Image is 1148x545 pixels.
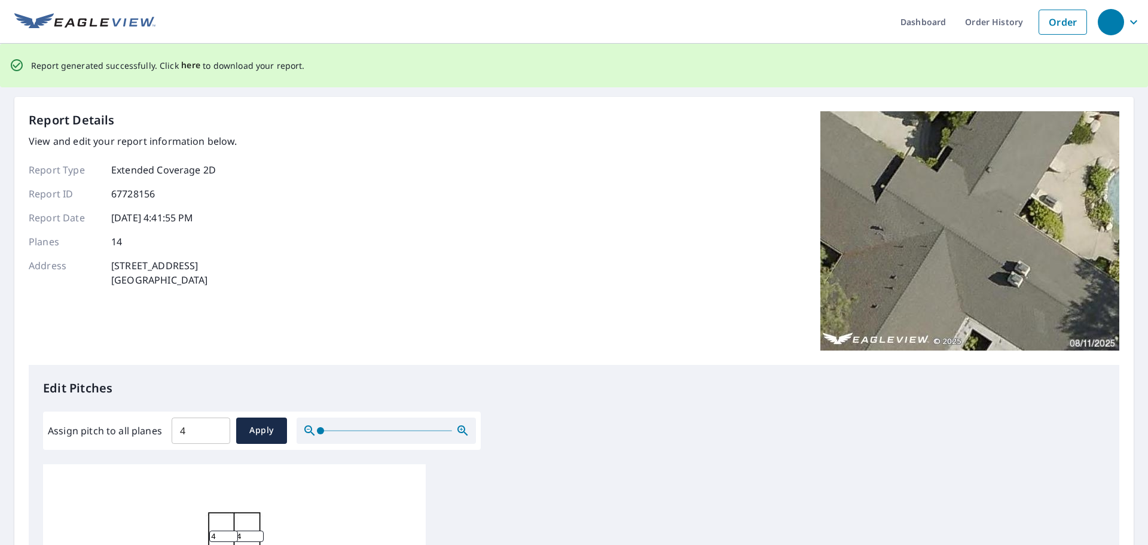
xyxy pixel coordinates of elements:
[14,13,155,31] img: EV Logo
[29,235,100,249] p: Planes
[43,379,1105,397] p: Edit Pitches
[246,423,277,438] span: Apply
[29,211,100,225] p: Report Date
[1039,10,1087,35] a: Order
[111,258,208,287] p: [STREET_ADDRESS] [GEOGRAPHIC_DATA]
[29,258,100,287] p: Address
[172,414,230,447] input: 00.0
[29,111,115,129] p: Report Details
[29,187,100,201] p: Report ID
[29,163,100,177] p: Report Type
[111,187,155,201] p: 67728156
[181,58,201,73] button: here
[31,58,305,73] p: Report generated successfully. Click to download your report.
[236,418,287,444] button: Apply
[29,134,237,148] p: View and edit your report information below.
[820,111,1119,351] img: Top image
[111,211,194,225] p: [DATE] 4:41:55 PM
[111,163,216,177] p: Extended Coverage 2D
[111,235,122,249] p: 14
[48,424,162,438] label: Assign pitch to all planes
